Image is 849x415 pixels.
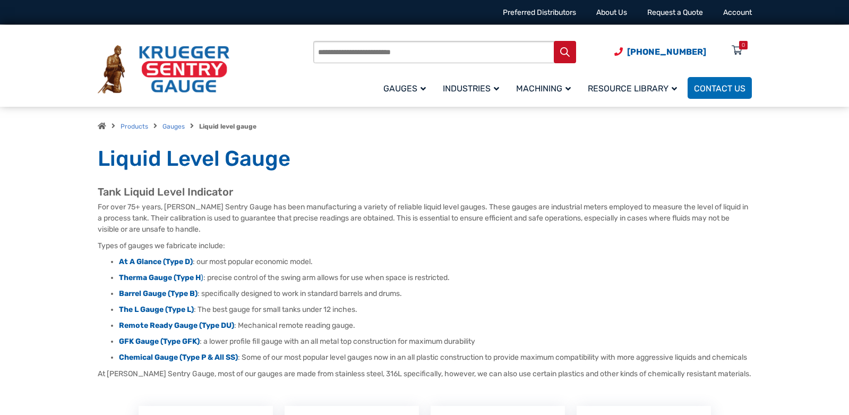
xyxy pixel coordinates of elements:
[119,337,200,346] a: GFK Gauge (Type GFK)
[162,123,185,130] a: Gauges
[119,257,752,267] li: : our most popular economic model.
[119,352,752,363] li: : Some of our most popular level gauges now in an all plastic construction to provide maximum com...
[119,304,752,315] li: : The best gauge for small tanks under 12 inches.
[121,123,148,130] a: Products
[377,75,436,100] a: Gauges
[119,320,752,331] li: : Mechanical remote reading gauge.
[119,289,198,298] a: Barrel Gauge (Type B)
[119,273,752,283] li: : precise control of the swing arm allows for use when space is restricted.
[119,289,752,299] li: : specifically designed to work in standard barrels and drums.
[98,201,752,235] p: For over 75+ years, [PERSON_NAME] Sentry Gauge has been manufacturing a variety of reliable liqui...
[98,185,752,199] h2: Tank Liquid Level Indicator
[199,123,256,130] strong: Liquid level gauge
[119,273,201,282] strong: Therma Gauge (Type H
[119,273,203,282] a: Therma Gauge (Type H)
[647,8,703,17] a: Request a Quote
[723,8,752,17] a: Account
[436,75,510,100] a: Industries
[742,41,745,49] div: 0
[119,257,193,266] a: At A Glance (Type D)
[443,83,499,94] span: Industries
[627,47,706,57] span: [PHONE_NUMBER]
[510,75,581,100] a: Machining
[688,77,752,99] a: Contact Us
[98,240,752,251] p: Types of gauges we fabricate include:
[119,305,194,314] a: The L Gauge (Type L)
[614,45,706,58] a: Phone Number (920) 434-8860
[119,336,752,347] li: : a lower profile fill gauge with an all metal top construction for maximum durability
[588,83,677,94] span: Resource Library
[503,8,576,17] a: Preferred Distributors
[98,368,752,379] p: At [PERSON_NAME] Sentry Gauge, most of our gauges are made from stainless steel, 316L specificall...
[694,83,745,94] span: Contact Us
[581,75,688,100] a: Resource Library
[119,353,238,362] a: Chemical Gauge (Type P & All SS)
[98,146,752,172] h1: Liquid Level Gauge
[98,45,229,94] img: Krueger Sentry Gauge
[516,83,571,94] span: Machining
[383,83,426,94] span: Gauges
[119,321,234,330] a: Remote Ready Gauge (Type DU)
[596,8,627,17] a: About Us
